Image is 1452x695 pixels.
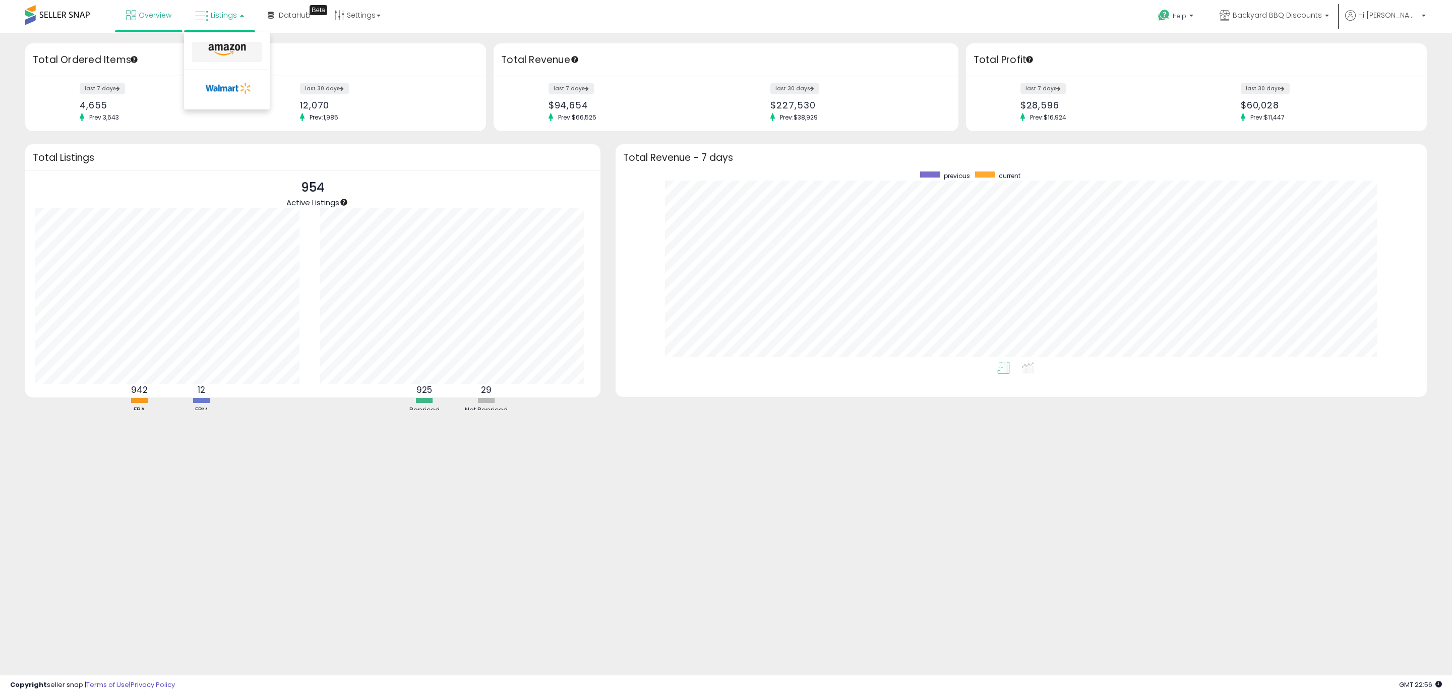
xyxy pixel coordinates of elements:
div: $227,530 [770,100,940,110]
a: Hi [PERSON_NAME] [1345,10,1426,33]
b: 29 [481,384,492,396]
div: 12,070 [300,100,468,110]
span: Listings [211,10,237,20]
span: Help [1173,12,1186,20]
h3: Total Revenue - 7 days [623,154,1419,161]
span: Active Listings [286,197,339,208]
i: Get Help [1158,9,1170,22]
div: Tooltip anchor [1025,55,1034,64]
label: last 7 days [549,83,594,94]
span: Prev: $38,929 [775,113,823,122]
div: Tooltip anchor [310,5,327,15]
label: last 30 days [300,83,349,94]
label: last 30 days [1241,83,1290,94]
div: 4,655 [80,100,248,110]
div: FBM [171,406,231,415]
span: Prev: $11,447 [1245,113,1290,122]
b: 12 [198,384,205,396]
p: 954 [286,178,339,197]
div: $94,654 [549,100,718,110]
label: last 7 days [80,83,125,94]
span: DataHub [279,10,311,20]
span: Backyard BBQ Discounts [1233,10,1322,20]
div: Tooltip anchor [570,55,579,64]
h3: Total Ordered Items [33,53,478,67]
div: Not Repriced [456,406,517,415]
div: $28,596 [1020,100,1189,110]
span: Prev: $66,525 [553,113,601,122]
div: Tooltip anchor [339,198,348,207]
b: 925 [416,384,432,396]
h3: Total Listings [33,154,593,161]
span: Overview [139,10,171,20]
h3: Total Revenue [501,53,951,67]
div: Repriced [394,406,455,415]
h3: Total Profit [974,53,1419,67]
span: Prev: 1,985 [305,113,343,122]
label: last 7 days [1020,83,1066,94]
span: Prev: $16,924 [1025,113,1071,122]
a: Help [1150,2,1203,33]
label: last 30 days [770,83,819,94]
div: $60,028 [1241,100,1409,110]
span: previous [944,171,970,180]
span: Prev: 3,643 [84,113,124,122]
div: Tooltip anchor [130,55,139,64]
div: FBA [109,406,169,415]
b: 942 [131,384,148,396]
span: Hi [PERSON_NAME] [1358,10,1419,20]
span: current [999,171,1020,180]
